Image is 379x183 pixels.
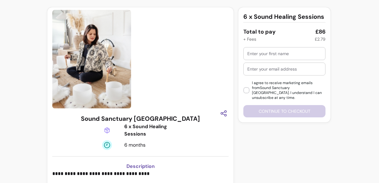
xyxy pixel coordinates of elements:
[247,51,321,57] input: Enter your first name
[81,114,200,123] h3: Sound Sanctuary [GEOGRAPHIC_DATA]
[52,163,229,170] h3: Description
[315,36,325,42] div: £2.79
[124,141,162,149] div: 6 months
[243,36,256,42] div: + Fees
[243,12,324,21] h3: 6 x Sound Healing Sessions
[52,10,131,108] img: https://d3pz9znudhj10h.cloudfront.net/dde40077-3c58-4a21-b500-fa03a9cbd7d1
[243,27,276,36] div: Total to pay
[124,123,179,138] div: 6 x Sound Healing Sessions
[247,66,321,72] input: Enter your email address
[315,27,325,36] div: £86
